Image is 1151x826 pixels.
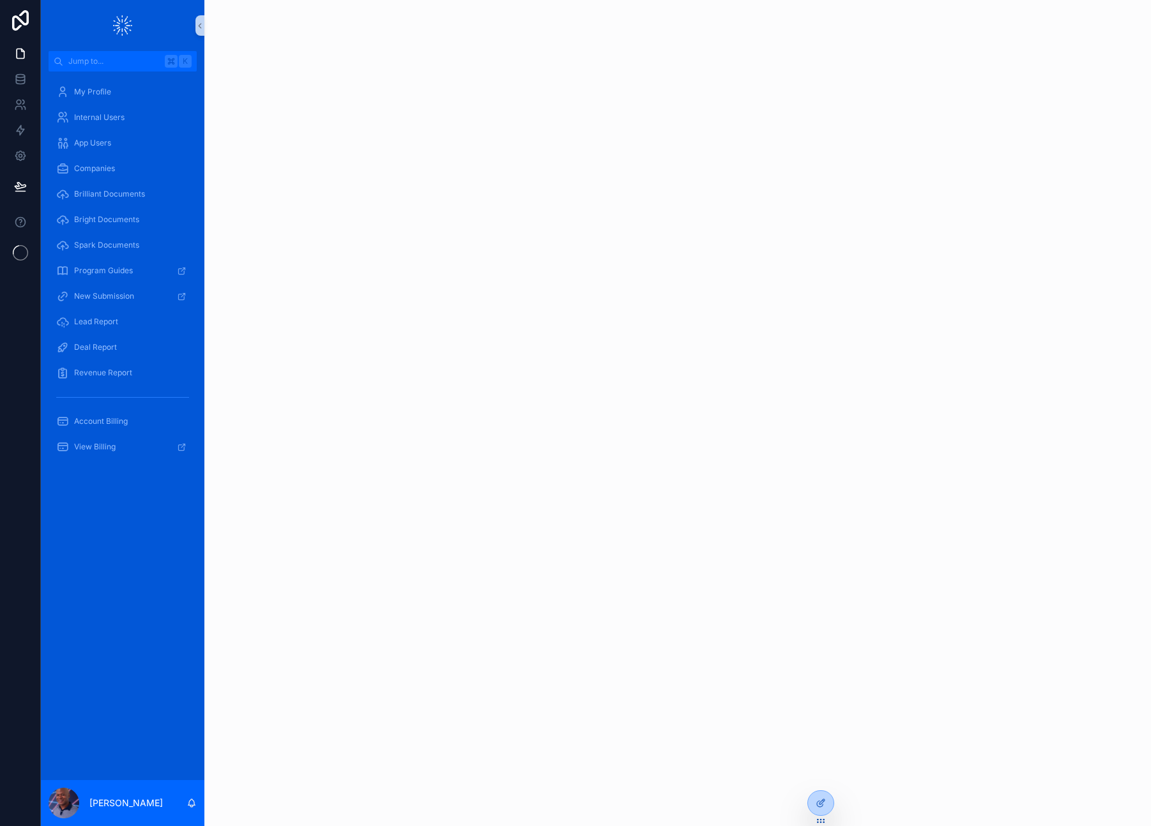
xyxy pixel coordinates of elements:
[74,442,116,452] span: View Billing
[49,51,197,71] button: Jump to...K
[74,163,115,174] span: Companies
[41,71,204,475] div: scrollable content
[49,106,197,129] a: Internal Users
[89,797,163,809] p: [PERSON_NAME]
[49,361,197,384] a: Revenue Report
[49,183,197,206] a: Brilliant Documents
[180,56,190,66] span: K
[49,410,197,433] a: Account Billing
[49,208,197,231] a: Bright Documents
[74,138,111,148] span: App Users
[113,15,132,36] img: App logo
[74,342,117,352] span: Deal Report
[49,259,197,282] a: Program Guides
[49,285,197,308] a: New Submission
[74,291,134,301] span: New Submission
[49,80,197,103] a: My Profile
[49,336,197,359] a: Deal Report
[74,240,139,250] span: Spark Documents
[49,435,197,458] a: View Billing
[74,189,145,199] span: Brilliant Documents
[74,416,128,426] span: Account Billing
[49,234,197,257] a: Spark Documents
[49,310,197,333] a: Lead Report
[74,266,133,276] span: Program Guides
[49,131,197,154] a: App Users
[68,56,160,66] span: Jump to...
[74,112,125,123] span: Internal Users
[49,157,197,180] a: Companies
[74,317,118,327] span: Lead Report
[74,368,132,378] span: Revenue Report
[74,214,139,225] span: Bright Documents
[74,87,111,97] span: My Profile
